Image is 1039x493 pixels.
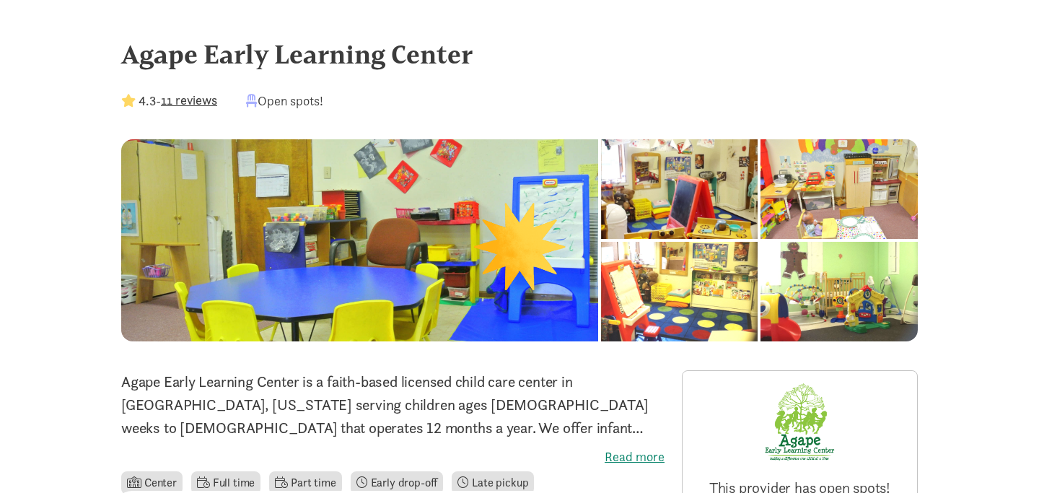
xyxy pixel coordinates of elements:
[161,90,217,110] button: 11 reviews
[121,35,918,74] div: Agape Early Learning Center
[246,91,323,110] div: Open spots!
[121,448,665,466] label: Read more
[121,370,665,440] p: Agape Early Learning Center is a faith-based licensed child care center in [GEOGRAPHIC_DATA], [US...
[139,92,156,109] strong: 4.3
[121,91,217,110] div: -
[765,383,835,461] img: Provider logo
